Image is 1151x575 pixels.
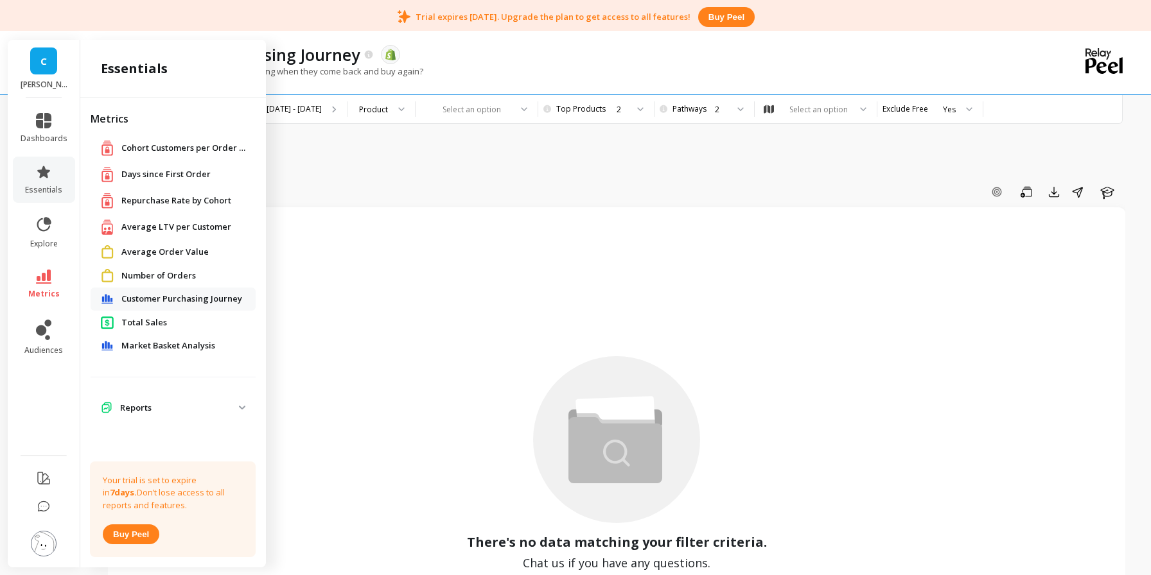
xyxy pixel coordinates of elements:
[101,166,114,182] img: navigation item icon
[101,245,114,259] img: navigation item icon
[101,60,168,78] h2: essentials
[130,44,360,65] p: Customer Purchasing Journey
[40,54,47,69] span: C
[121,168,245,181] a: Days since First Order
[101,402,112,413] img: navigation item icon
[121,168,211,181] span: Days since First Order
[715,103,727,116] div: 2
[121,293,242,305] span: Customer Purchasing Journey
[121,270,196,282] span: Number of Orders
[28,289,60,299] span: metrics
[121,339,215,352] span: Market Basket Analysis
[101,140,114,156] img: navigation item icon
[239,406,245,409] img: down caret icon
[467,533,767,551] span: There's no data matching your filter criteria.
[121,270,245,282] a: Number of Orders
[416,11,690,22] p: Trial expires [DATE]. Upgrade the plan to get access to all features!
[24,345,63,356] span: audiences
[523,554,710,572] span: Chat us if you have any questions.
[120,402,239,415] p: Reports
[103,474,243,512] p: Your trial is set to expire in Don’t lose access to all reports and features.
[101,193,114,209] img: navigation item icon
[121,221,231,234] span: Average LTV per Customer
[31,531,57,556] img: profile picture
[101,341,114,351] img: navigation item icon
[121,194,231,207] span: Repurchase Rate by Cohort
[121,293,245,305] a: Customer Purchasing Journey
[121,316,167,329] span: Total Sales
[21,80,67,90] p: Cann
[121,194,245,207] a: Repurchase Rate by Cohort
[943,103,956,116] div: Yes
[617,103,627,116] div: 2
[121,246,245,259] a: Average Order Value
[103,524,159,544] button: Buy peel
[101,316,114,329] img: navigation item icon
[30,239,58,249] span: explore
[385,49,396,60] img: api.shopify.svg
[121,221,245,234] a: Average LTV per Customer
[121,316,245,329] a: Total Sales
[359,103,388,116] div: Product
[764,105,774,114] img: audience_map.svg
[91,111,256,126] h2: Metrics
[787,103,850,116] div: Select an option
[101,219,114,235] img: navigation item icon
[121,246,209,259] span: Average Order Value
[101,269,114,282] img: navigation item icon
[101,294,114,304] img: navigation item icon
[698,7,755,27] button: Buy peel
[25,185,62,195] span: essentials
[121,142,250,155] a: Cohort Customers per Order Count
[21,133,67,144] span: dashboards
[110,486,137,498] strong: 7 days.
